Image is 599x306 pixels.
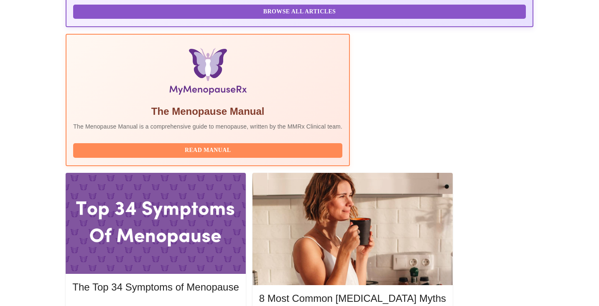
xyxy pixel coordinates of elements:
button: Browse All Articles [73,5,525,19]
img: Menopause Manual [116,48,299,98]
button: Read Manual [73,143,342,158]
h5: The Menopause Manual [73,105,342,118]
span: Read Manual [82,145,334,156]
p: The Menopause Manual is a comprehensive guide to menopause, written by the MMRx Clinical team. [73,122,342,131]
a: Read Manual [73,146,344,153]
h5: 8 Most Common [MEDICAL_DATA] Myths [259,292,446,305]
h5: The Top 34 Symptoms of Menopause [72,281,239,294]
span: Browse All Articles [82,7,517,17]
a: Browse All Articles [73,8,528,15]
